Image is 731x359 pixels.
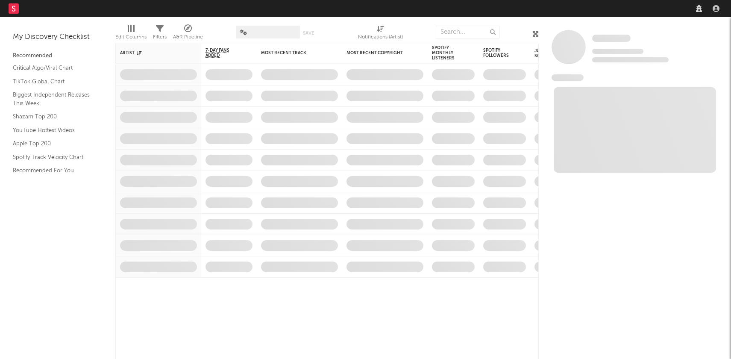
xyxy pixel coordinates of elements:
span: 7-Day Fans Added [206,48,240,58]
button: Save [303,31,314,35]
span: Some Artist [592,35,631,42]
span: Tracking Since: [DATE] [592,49,643,54]
div: Edit Columns [115,32,147,42]
div: Edit Columns [115,21,147,46]
a: Shazam Top 200 [13,112,94,121]
div: Jump Score [534,48,556,59]
div: Filters [153,21,167,46]
div: Most Recent Copyright [346,50,411,56]
a: Critical Algo/Viral Chart [13,63,94,73]
a: YouTube Hottest Videos [13,126,94,135]
a: Biggest Independent Releases This Week [13,90,94,108]
a: Recommended For You [13,166,94,175]
div: My Discovery Checklist [13,32,103,42]
a: TikTok Global Chart [13,77,94,86]
a: TikTok Videos Assistant / Last 7 Days - Top [13,179,94,197]
div: A&R Pipeline [173,21,203,46]
input: Search... [436,26,500,38]
a: Apple Top 200 [13,139,94,148]
span: 0 fans last week [592,57,669,62]
div: Most Recent Track [261,50,325,56]
div: Artist [120,50,184,56]
a: Some Artist [592,34,631,43]
div: Filters [153,32,167,42]
div: Spotify Monthly Listeners [432,45,462,61]
div: Notifications (Artist) [358,32,403,42]
a: Spotify Track Velocity Chart [13,153,94,162]
div: Spotify Followers [483,48,513,58]
span: News Feed [552,74,584,81]
div: Recommended [13,51,103,61]
div: A&R Pipeline [173,32,203,42]
div: Notifications (Artist) [358,21,403,46]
